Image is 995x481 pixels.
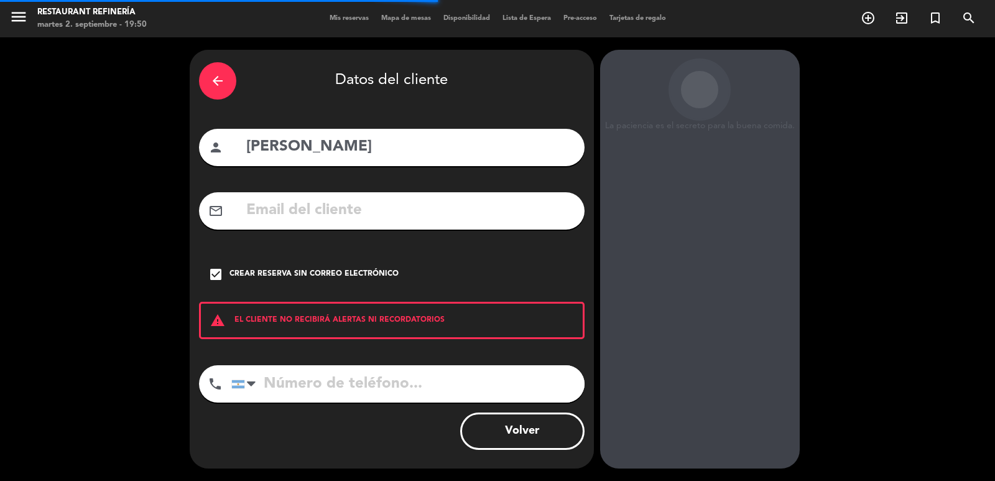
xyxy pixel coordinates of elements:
[603,15,672,22] span: Tarjetas de regalo
[437,15,496,22] span: Disponibilidad
[9,7,28,30] button: menu
[199,302,585,339] div: EL CLIENTE NO RECIBIRÁ ALERTAS NI RECORDATORIOS
[496,15,557,22] span: Lista de Espera
[231,365,585,403] input: Número de teléfono...
[37,6,147,19] div: Restaurant Refinería
[961,11,976,26] i: search
[245,198,575,223] input: Email del cliente
[232,366,261,402] div: Argentina: +54
[201,313,234,328] i: warning
[210,73,225,88] i: arrow_back
[375,15,437,22] span: Mapa de mesas
[557,15,603,22] span: Pre-acceso
[229,268,399,281] div: Crear reserva sin correo electrónico
[9,7,28,26] i: menu
[199,59,585,103] div: Datos del cliente
[861,11,876,26] i: add_circle_outline
[460,413,585,450] button: Volver
[928,11,943,26] i: turned_in_not
[37,19,147,31] div: martes 2. septiembre - 19:50
[208,376,223,391] i: phone
[208,203,223,218] i: mail_outline
[208,267,223,282] i: check_box
[323,15,375,22] span: Mis reservas
[600,121,800,131] div: La paciencia es el secreto para la buena comida.
[245,134,575,160] input: Nombre del cliente
[894,11,909,26] i: exit_to_app
[208,140,223,155] i: person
